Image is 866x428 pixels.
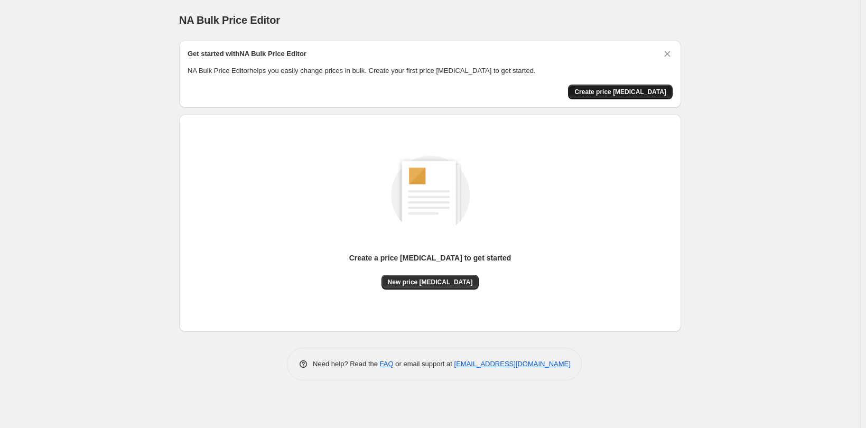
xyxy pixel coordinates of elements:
a: [EMAIL_ADDRESS][DOMAIN_NAME] [454,360,571,368]
span: Need help? Read the [313,360,380,368]
p: NA Bulk Price Editor helps you easily change prices in bulk. Create your first price [MEDICAL_DAT... [188,66,673,76]
button: Dismiss card [662,49,673,59]
h2: Get started with NA Bulk Price Editor [188,49,306,59]
span: NA Bulk Price Editor [179,14,280,26]
button: New price [MEDICAL_DATA] [381,275,479,290]
span: New price [MEDICAL_DATA] [388,278,473,286]
span: or email support at [394,360,454,368]
button: Create price change job [568,85,673,99]
p: Create a price [MEDICAL_DATA] to get started [349,253,511,263]
span: Create price [MEDICAL_DATA] [574,88,666,96]
a: FAQ [380,360,394,368]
